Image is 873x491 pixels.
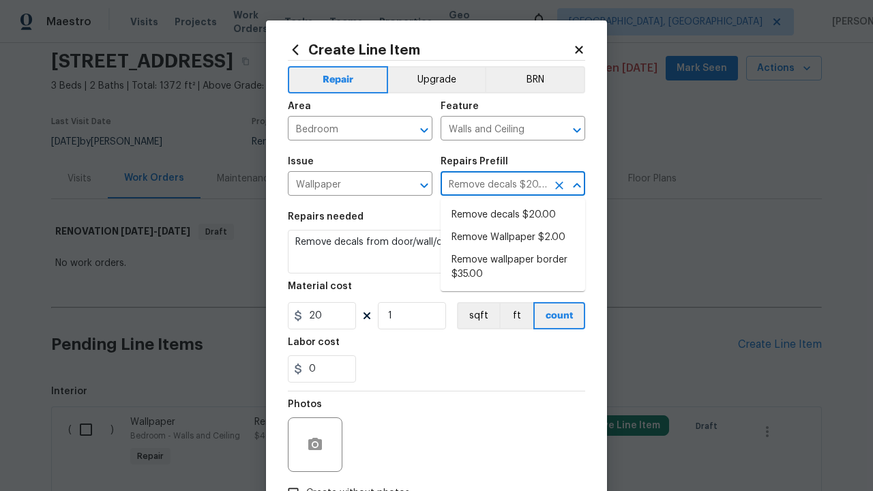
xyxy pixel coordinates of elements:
h2: Create Line Item [288,42,573,57]
button: BRN [485,66,585,93]
button: count [533,302,585,329]
button: Clear [550,176,569,195]
h5: Material cost [288,282,352,291]
button: ft [499,302,533,329]
li: Remove Wallpaper $2.00 [441,226,585,249]
button: Open [415,176,434,195]
h5: Photos [288,400,322,409]
li: Remove wallpaper border $35.00 [441,249,585,286]
button: Open [567,121,587,140]
h5: Repairs Prefill [441,157,508,166]
button: sqft [457,302,499,329]
button: Close [567,176,587,195]
h5: Repairs needed [288,212,364,222]
li: Remove decals $20.00 [441,204,585,226]
h5: Feature [441,102,479,111]
button: Open [415,121,434,140]
h5: Area [288,102,311,111]
button: Repair [288,66,388,93]
button: Upgrade [388,66,486,93]
h5: Issue [288,157,314,166]
h5: Labor cost [288,338,340,347]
